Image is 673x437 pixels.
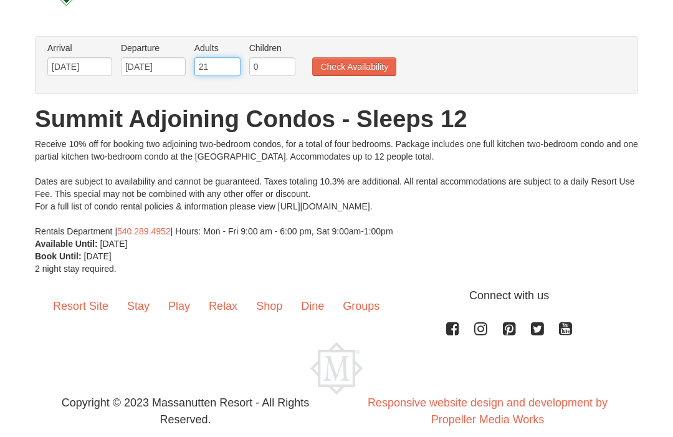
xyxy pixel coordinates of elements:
[47,42,112,54] label: Arrival
[312,57,396,76] button: Check Availability
[118,287,159,326] a: Stay
[159,287,199,326] a: Play
[249,42,295,54] label: Children
[35,264,117,274] span: 2 night stay required.
[333,287,389,326] a: Groups
[199,287,247,326] a: Relax
[247,287,292,326] a: Shop
[100,239,128,249] span: [DATE]
[35,107,638,132] h1: Summit Adjoining Condos - Sleeps 12
[368,396,608,426] a: Responsive website design and development by Propeller Media Works
[84,251,112,261] span: [DATE]
[44,287,118,326] a: Resort Site
[35,239,98,249] strong: Available Until:
[121,42,186,54] label: Departure
[35,138,638,238] div: Receive 10% off for booking two adjoining two-bedroom condos, for a total of four bedrooms. Packa...
[292,287,333,326] a: Dine
[35,251,82,261] strong: Book Until:
[310,342,363,395] img: Massanutten Resort Logo
[194,42,241,54] label: Adults
[34,395,336,428] p: Copyright © 2023 Massanutten Resort - All Rights Reserved.
[117,226,171,236] a: 540.289.4952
